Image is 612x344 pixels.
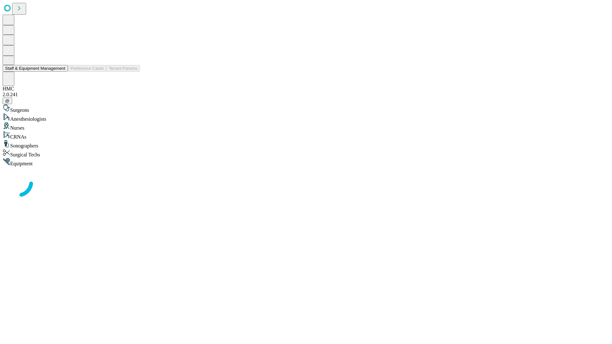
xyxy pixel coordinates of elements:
[3,92,609,97] div: 2.0.241
[3,104,609,113] div: Surgeons
[5,98,10,103] span: @
[3,97,12,104] button: @
[3,149,609,158] div: Surgical Techs
[106,65,140,72] button: Tenant Params
[3,131,609,140] div: CRNAs
[3,140,609,149] div: Sonographers
[3,158,609,167] div: Equipment
[3,86,609,92] div: HMC
[68,65,106,72] button: Preference Cards
[3,122,609,131] div: Nurses
[3,113,609,122] div: Anesthesiologists
[3,65,68,72] button: Staff & Equipment Management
